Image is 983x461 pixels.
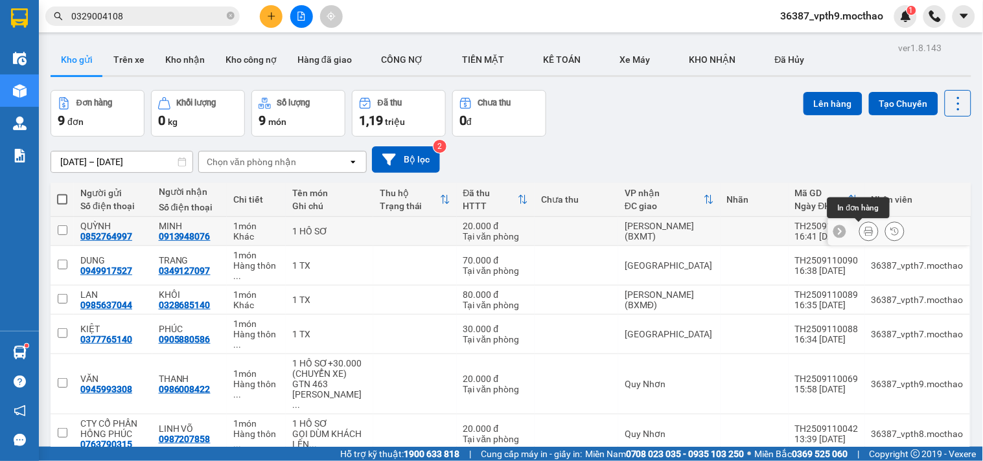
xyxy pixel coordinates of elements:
div: 1 HỒ SƠ+30.000 (CHUYỂN XE) [292,358,367,379]
span: 1 [909,6,914,15]
div: 0913948076 [159,231,211,242]
div: Trạng thái [380,201,440,211]
span: ... [233,439,241,449]
div: 16:41 [DATE] [795,231,859,242]
span: KẾ TOÁN [544,54,581,65]
span: close-circle [227,12,235,19]
div: TH2509110090 [795,255,859,265]
th: Toggle SortBy [373,183,457,217]
button: Số lượng9món [251,90,345,137]
strong: 0369 525 060 [792,449,848,459]
span: đơn [67,117,84,127]
div: Nhãn [727,194,782,205]
div: 1 món [233,319,279,329]
div: 1 TX [292,329,367,339]
div: Tại văn phòng [463,265,529,276]
div: Quy Nhơn [625,379,714,389]
div: Tại văn phòng [463,334,529,344]
div: 1 món [233,418,279,429]
div: CTY CỔ PHẦN HỒNG PHÚC [80,418,146,439]
div: 16:34 [DATE] [795,334,859,344]
div: Quy Nhơn [625,429,714,439]
div: PHÚC [159,324,221,334]
div: ĐỨC [152,56,255,71]
div: ver 1.8.143 [899,41,942,55]
svg: open [348,157,358,167]
div: 36387_vpth8.mocthao [872,429,964,439]
span: plus [267,12,276,21]
div: 0985637044 [80,300,132,310]
span: aim [327,12,336,21]
div: [GEOGRAPHIC_DATA] [11,11,143,40]
div: 36387_vpth9.mocthao [872,379,964,389]
div: 1 HỒ SƠ [292,418,367,429]
span: KHO NHẬN [689,54,736,65]
th: Toggle SortBy [789,183,865,217]
span: ... [309,439,317,449]
div: Số lượng [277,98,310,107]
div: 15:58 [DATE] [795,384,859,394]
span: Miền Bắc [755,447,848,461]
div: 0377765140 [80,334,132,344]
div: 0852764997 [80,231,132,242]
button: Kho gửi [51,44,103,75]
div: 0938754958 [152,71,255,89]
div: QUỲNH [80,221,146,231]
span: ... [233,339,241,350]
sup: 1 [25,344,29,348]
div: 36387_vpth7.mocthao [872,260,964,271]
button: Tạo Chuyến [869,92,938,115]
span: Miền Nam [585,447,745,461]
div: Người nhận [159,186,221,197]
div: HTTT [463,201,518,211]
div: THANH [159,374,221,384]
div: Chưa thu [478,98,511,107]
button: caret-down [953,5,975,28]
div: 20.000 đ [463,221,529,231]
div: 20.000 đ [463,423,529,434]
div: 1 món [233,289,279,300]
div: [GEOGRAPHIC_DATA] [625,260,714,271]
span: ... [233,389,241,399]
div: Nhân viên [872,194,964,205]
th: Toggle SortBy [457,183,535,217]
strong: 1900 633 818 [404,449,459,459]
div: KIỆT [80,324,146,334]
div: 0 [152,89,255,105]
div: 70.000 đ [463,255,529,265]
span: CÔNG NỢ [382,54,424,65]
img: warehouse-icon [13,346,27,359]
img: icon-new-feature [900,10,912,22]
input: Tìm tên, số ĐT hoặc mã đơn [71,9,224,23]
span: TIỀN MẶT [463,54,505,65]
div: TH2509110089 [795,289,859,300]
button: Đơn hàng9đơn [51,90,145,137]
div: TH2509110088 [795,324,859,334]
button: Lên hàng [804,92,862,115]
div: In đơn hàng [827,197,890,218]
button: Khối lượng0kg [151,90,245,137]
span: notification [14,405,26,417]
div: KHÔI [159,289,221,300]
div: MINH [159,221,221,231]
div: Đã thu [378,98,402,107]
span: ⚪️ [748,451,752,456]
div: TH2509110069 [795,374,859,384]
img: warehouse-icon [13,84,27,98]
div: 0349127097 [159,265,211,276]
button: Đã thu1,19 triệu [352,90,446,137]
div: 1 HỒ SƠ [292,226,367,236]
div: 0328685140 [159,300,211,310]
sup: 2 [434,140,446,153]
div: Hàng thông thường [233,260,279,281]
span: ... [292,399,300,410]
div: [PERSON_NAME] (BXMT) [625,221,714,242]
div: VP nhận [625,188,704,198]
span: 9 [58,113,65,128]
span: triệu [385,117,405,127]
div: Tại văn phòng [463,300,529,310]
sup: 1 [907,6,916,15]
input: Select a date range. [51,152,192,172]
div: Số điện thoại [159,202,221,212]
div: 16:35 [DATE] [795,300,859,310]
